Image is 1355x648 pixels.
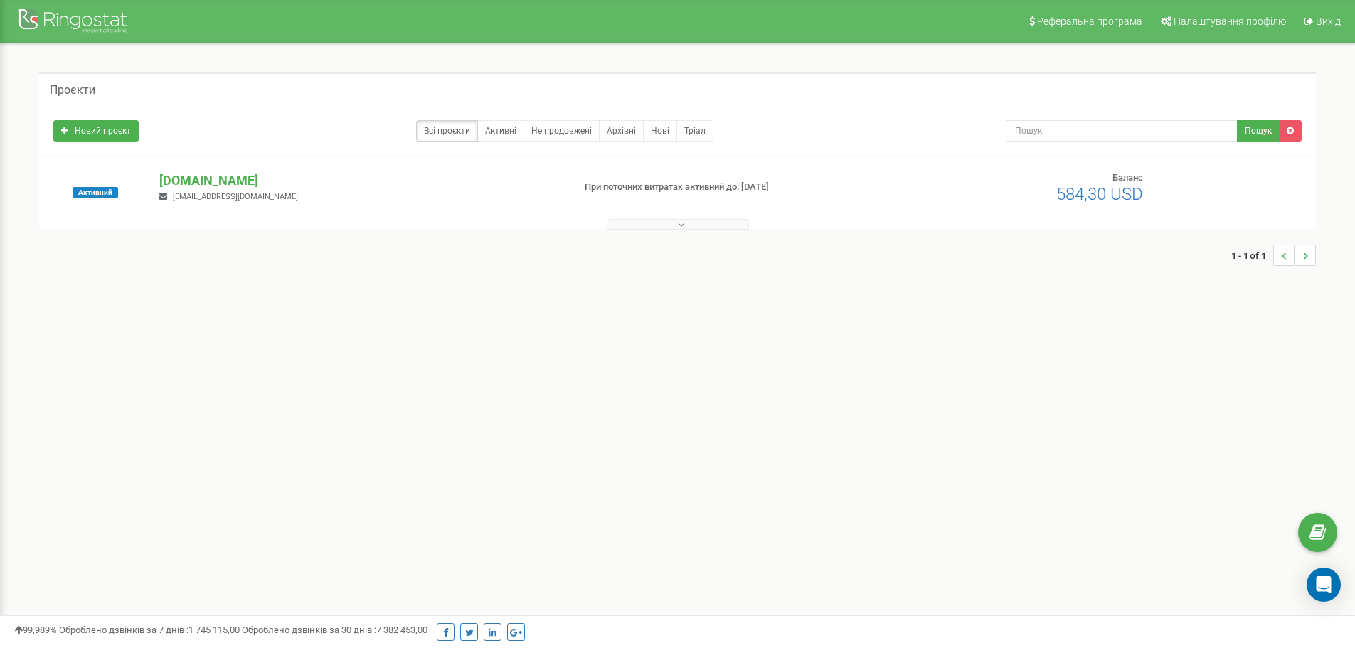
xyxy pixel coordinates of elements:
span: Оброблено дзвінків за 7 днів : [59,625,240,635]
button: Пошук [1237,120,1280,142]
input: Пошук [1006,120,1238,142]
span: 584,30 USD [1056,184,1143,204]
a: Тріал [676,120,713,142]
span: Активний [73,187,118,198]
span: Налаштування профілю [1174,16,1286,27]
a: Архівні [599,120,644,142]
h5: Проєкти [50,84,95,97]
span: [EMAIL_ADDRESS][DOMAIN_NAME] [173,192,298,201]
div: Open Intercom Messenger [1307,568,1341,602]
u: 1 745 115,00 [188,625,240,635]
span: 1 - 1 of 1 [1231,245,1273,266]
p: [DOMAIN_NAME] [159,171,561,190]
u: 7 382 453,00 [376,625,427,635]
p: При поточних витратах активний до: [DATE] [585,181,881,194]
span: Вихід [1316,16,1341,27]
span: 99,989% [14,625,57,635]
span: Реферальна програма [1037,16,1142,27]
span: Оброблено дзвінків за 30 днів : [242,625,427,635]
a: Активні [477,120,524,142]
span: Баланс [1112,172,1143,183]
a: Не продовжені [524,120,600,142]
a: Новий проєкт [53,120,139,142]
a: Нові [643,120,677,142]
nav: ... [1231,230,1316,280]
a: Всі проєкти [416,120,478,142]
